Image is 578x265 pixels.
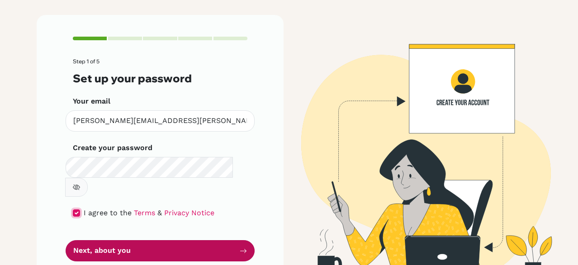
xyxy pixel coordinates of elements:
[66,110,255,132] input: Insert your email*
[73,58,99,65] span: Step 1 of 5
[164,208,214,217] a: Privacy Notice
[73,72,247,85] h3: Set up your password
[73,96,110,107] label: Your email
[84,208,132,217] span: I agree to the
[73,142,152,153] label: Create your password
[157,208,162,217] span: &
[66,240,255,261] button: Next, about you
[134,208,155,217] a: Terms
